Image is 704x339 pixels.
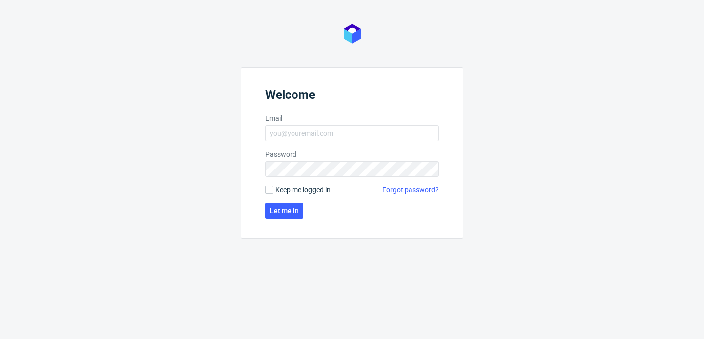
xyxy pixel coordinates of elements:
[270,207,299,214] span: Let me in
[265,125,439,141] input: you@youremail.com
[265,88,439,106] header: Welcome
[265,113,439,123] label: Email
[265,149,439,159] label: Password
[265,203,303,219] button: Let me in
[275,185,331,195] span: Keep me logged in
[382,185,439,195] a: Forgot password?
